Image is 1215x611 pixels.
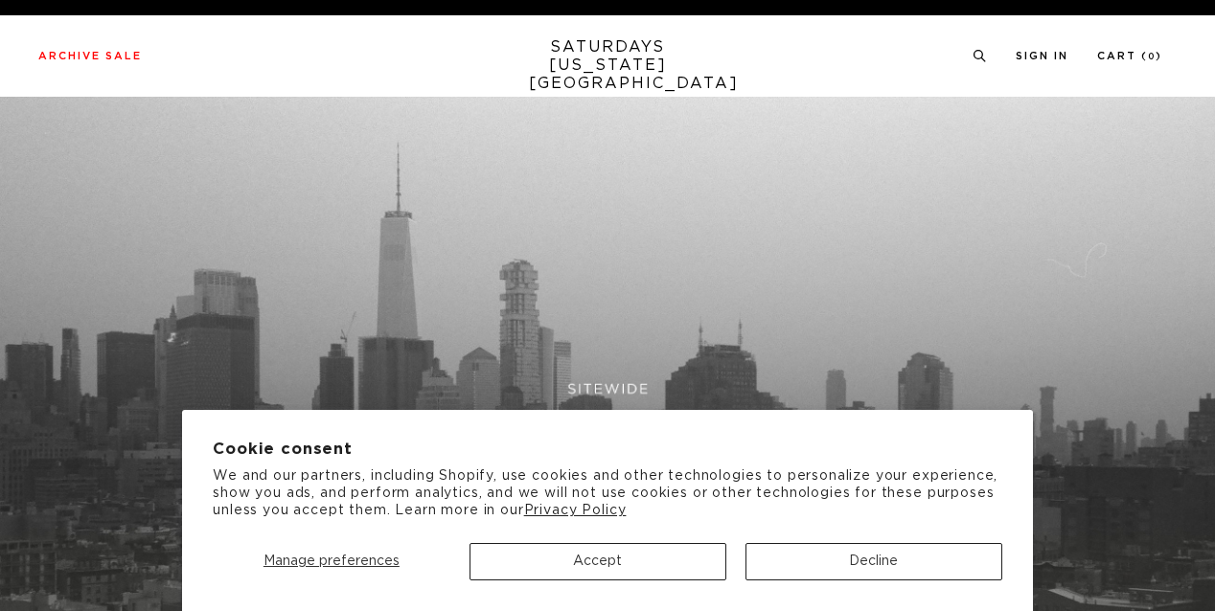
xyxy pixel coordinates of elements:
[264,554,400,568] span: Manage preferences
[213,467,1002,520] p: We and our partners, including Shopify, use cookies and other technologies to personalize your ex...
[524,504,627,517] a: Privacy Policy
[745,543,1002,580] button: Decline
[1016,51,1068,61] a: Sign In
[213,543,449,580] button: Manage preferences
[529,38,687,93] a: SATURDAYS[US_STATE][GEOGRAPHIC_DATA]
[1097,51,1162,61] a: Cart (0)
[470,543,726,580] button: Accept
[38,51,142,61] a: Archive Sale
[1148,53,1156,61] small: 0
[213,441,1002,459] h2: Cookie consent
